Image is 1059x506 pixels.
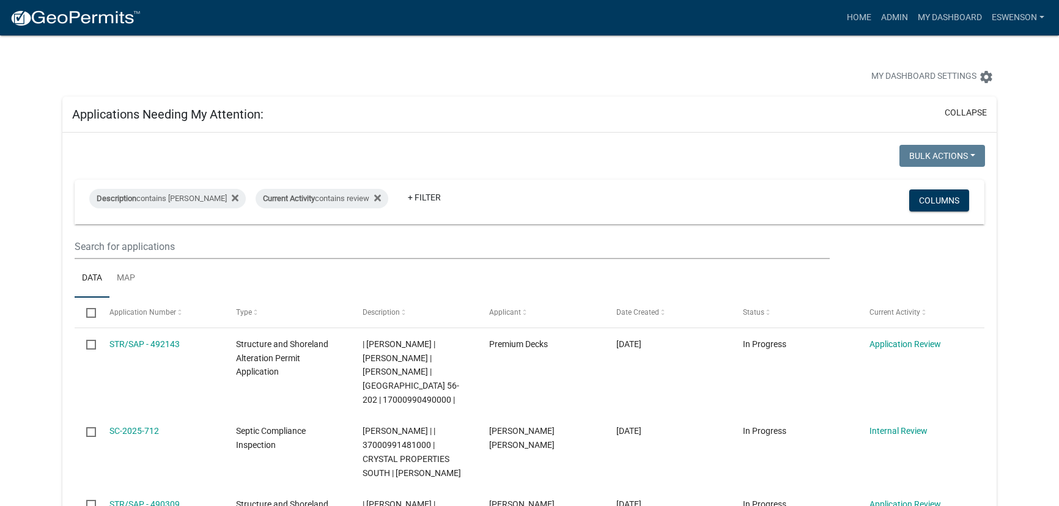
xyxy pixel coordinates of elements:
datatable-header-cell: Description [351,298,478,327]
a: STR/SAP - 492143 [109,339,180,349]
span: Emma Swenson | | 37000991481000 | CRYSTAL PROPERTIES SOUTH | JEFF BRENAMEN [363,426,461,477]
datatable-header-cell: Status [731,298,857,327]
span: 10/14/2025 [616,339,641,349]
div: contains review [256,189,388,208]
span: Current Activity [263,194,315,203]
span: Peter Ross Johnson [489,426,555,450]
span: In Progress [743,339,786,349]
a: Home [842,6,876,29]
span: In Progress [743,426,786,436]
span: Status [743,308,764,317]
a: eswenson [987,6,1049,29]
datatable-header-cell: Applicant [478,298,604,327]
span: | Emma Swenson | SANDRA E MEYER | STEVEN P BEYER | Pelican Bay 56-202 | 17000990490000 | [363,339,459,405]
a: Application Review [869,339,941,349]
a: Admin [876,6,913,29]
button: My Dashboard Settingssettings [862,65,1003,89]
span: Applicant [489,308,521,317]
a: Internal Review [869,426,928,436]
div: contains [PERSON_NAME] [89,189,246,208]
button: collapse [945,106,987,119]
button: Bulk Actions [899,145,985,167]
span: 10/10/2025 [616,426,641,436]
datatable-header-cell: Type [224,298,351,327]
h5: Applications Needing My Attention: [72,107,264,122]
datatable-header-cell: Application Number [98,298,224,327]
span: Structure and Shoreland Alteration Permit Application [236,339,328,377]
a: Data [75,259,109,298]
datatable-header-cell: Select [75,298,98,327]
a: Map [109,259,142,298]
span: Description [363,308,400,317]
span: Application Number [109,308,176,317]
a: My Dashboard [913,6,987,29]
datatable-header-cell: Date Created [604,298,731,327]
span: Current Activity [869,308,920,317]
a: SC-2025-712 [109,426,159,436]
i: settings [979,70,994,84]
span: Date Created [616,308,659,317]
a: + Filter [398,186,451,208]
span: Type [236,308,252,317]
span: Premium Decks [489,339,548,349]
button: Columns [909,189,969,211]
span: My Dashboard Settings [871,70,976,84]
span: Description [97,194,136,203]
span: Septic Compliance Inspection [236,426,306,450]
datatable-header-cell: Current Activity [858,298,984,327]
input: Search for applications [75,234,830,259]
